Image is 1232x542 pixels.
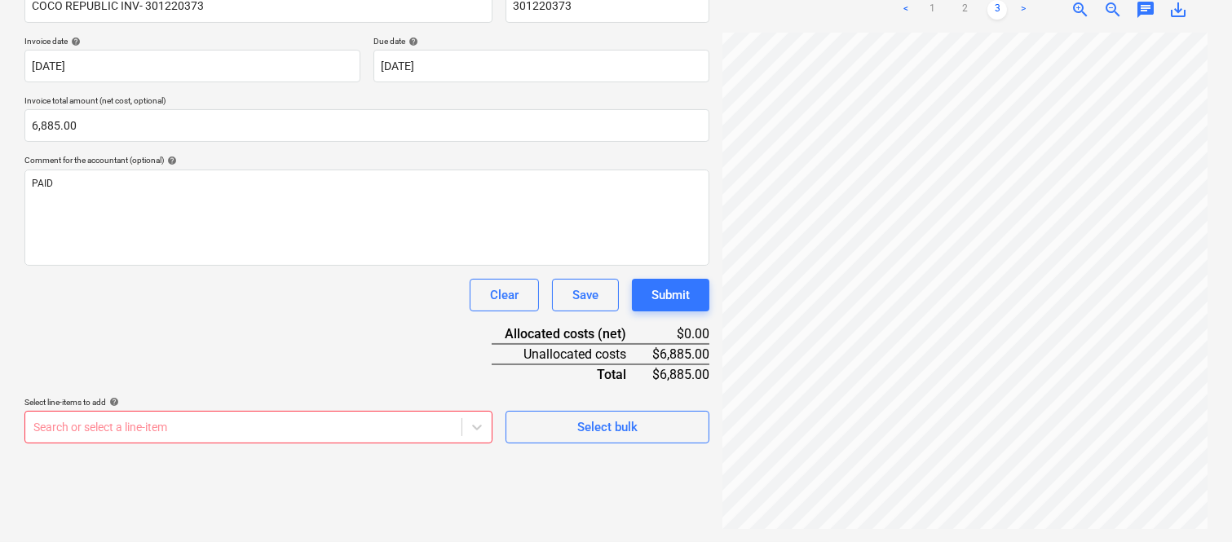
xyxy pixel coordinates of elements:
div: Allocated costs (net) [492,324,652,344]
div: $6,885.00 [652,344,709,364]
div: $6,885.00 [652,364,709,384]
span: help [164,156,177,165]
span: help [106,397,119,407]
div: Select bulk [577,416,638,438]
div: $0.00 [652,324,709,344]
div: Unallocated costs [492,344,652,364]
iframe: Chat Widget [1150,464,1232,542]
span: help [405,37,418,46]
span: PAID [32,178,53,189]
div: Due date [373,36,709,46]
div: Submit [651,284,690,306]
div: Save [572,284,598,306]
input: Invoice total amount (net cost, optional) [24,109,709,142]
p: Invoice total amount (net cost, optional) [24,95,709,109]
button: Save [552,279,619,311]
div: Clear [490,284,519,306]
input: Due date not specified [373,50,709,82]
span: help [68,37,81,46]
div: Select line-items to add [24,397,492,408]
button: Clear [470,279,539,311]
div: Invoice date [24,36,360,46]
input: Invoice date not specified [24,50,360,82]
button: Submit [632,279,709,311]
button: Select bulk [506,411,709,443]
div: Comment for the accountant (optional) [24,155,709,165]
div: Total [492,364,652,384]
